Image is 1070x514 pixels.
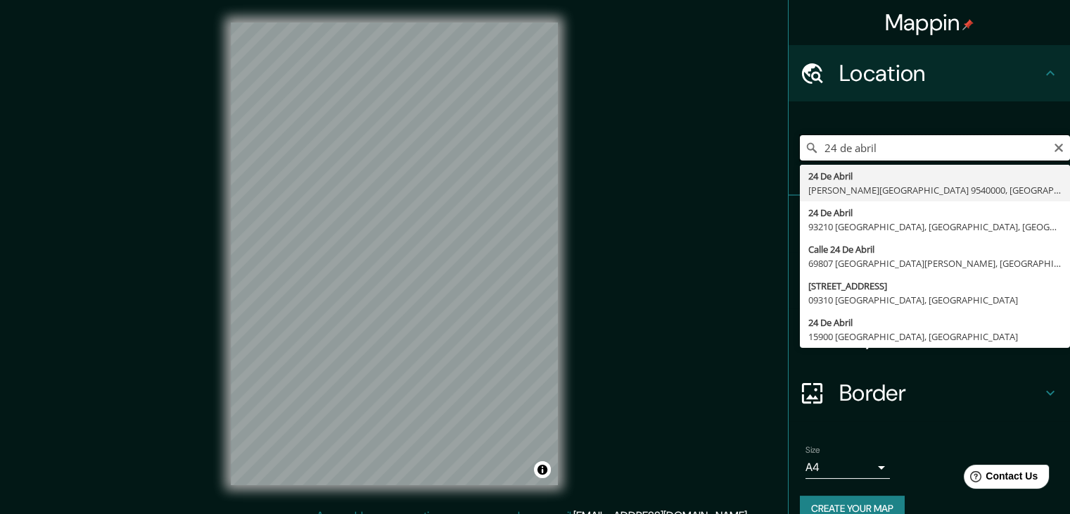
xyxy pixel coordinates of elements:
div: 09310 [GEOGRAPHIC_DATA], [GEOGRAPHIC_DATA] [808,293,1062,307]
div: Pins [789,196,1070,252]
div: 24 De Abril [808,169,1062,183]
div: 15900 [GEOGRAPHIC_DATA], [GEOGRAPHIC_DATA] [808,330,1062,344]
button: Clear [1053,140,1064,153]
div: 69807 [GEOGRAPHIC_DATA][PERSON_NAME], [GEOGRAPHIC_DATA], [GEOGRAPHIC_DATA] [808,256,1062,270]
h4: Border [839,379,1042,407]
div: A4 [805,456,890,479]
input: Pick your city or area [800,135,1070,161]
div: Calle 24 De Abril [808,242,1062,256]
div: Style [789,252,1070,308]
div: Layout [789,308,1070,365]
div: 24 De Abril [808,206,1062,220]
label: Size [805,444,820,456]
div: Border [789,365,1070,421]
div: [PERSON_NAME][GEOGRAPHIC_DATA] 9540000, [GEOGRAPHIC_DATA] [808,183,1062,197]
div: 93210 [GEOGRAPHIC_DATA], [GEOGRAPHIC_DATA], [GEOGRAPHIC_DATA] [808,220,1062,234]
canvas: Map [231,23,558,485]
div: [STREET_ADDRESS] [808,279,1062,293]
h4: Location [839,59,1042,87]
iframe: Help widget launcher [945,459,1055,499]
div: Location [789,45,1070,101]
img: pin-icon.png [962,19,974,30]
div: 24 De Abril [808,315,1062,330]
h4: Mappin [885,8,974,37]
button: Toggle attribution [534,461,551,478]
h4: Layout [839,322,1042,351]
